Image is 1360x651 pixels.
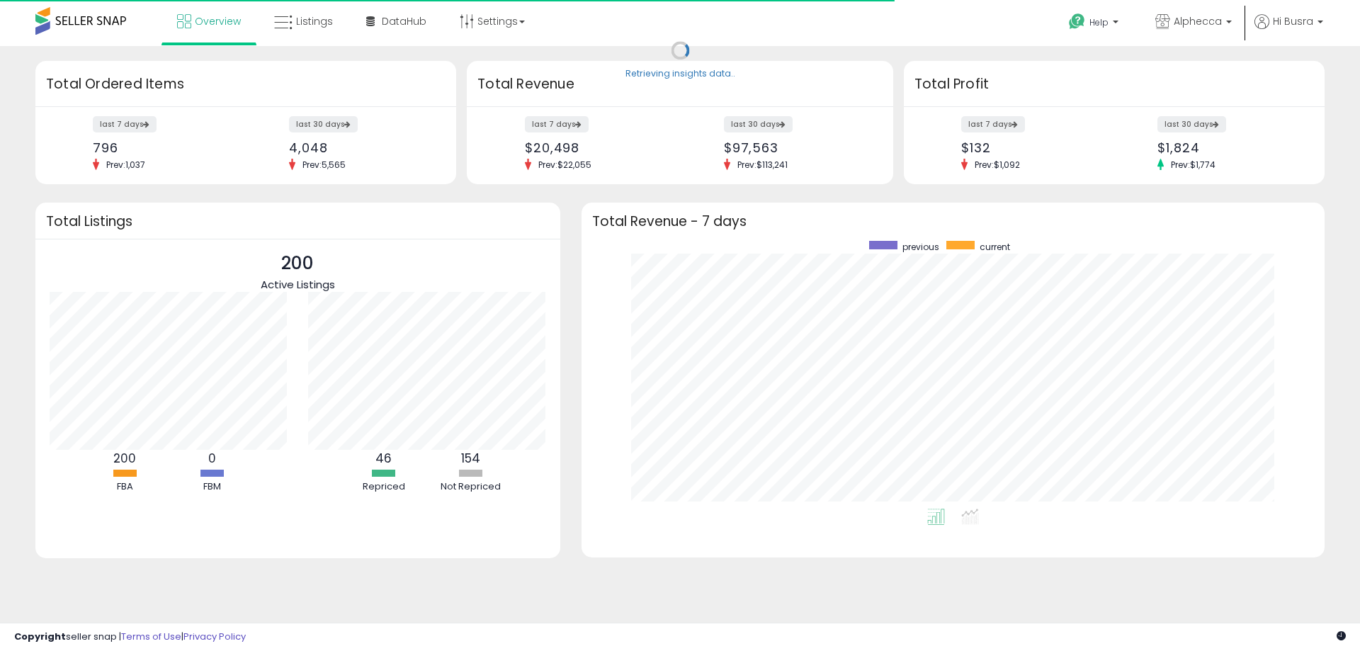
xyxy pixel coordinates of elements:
span: Help [1089,16,1109,28]
span: Prev: $113,241 [730,159,795,171]
div: seller snap | | [14,630,246,644]
div: $97,563 [724,140,868,155]
div: Repriced [341,480,426,494]
span: Overview [195,14,241,28]
span: Prev: $1,774 [1164,159,1223,171]
b: 200 [113,450,136,467]
div: 796 [93,140,235,155]
div: FBA [82,480,167,494]
h3: Total Listings [46,216,550,227]
span: Prev: $1,092 [968,159,1027,171]
span: Active Listings [261,277,335,292]
strong: Copyright [14,630,66,643]
b: 0 [208,450,216,467]
div: 4,048 [289,140,431,155]
a: Terms of Use [121,630,181,643]
p: 200 [261,250,335,277]
span: Prev: 1,037 [99,159,152,171]
a: Help [1058,2,1133,46]
a: Hi Busra [1254,14,1323,46]
span: DataHub [382,14,426,28]
label: last 7 days [93,116,157,132]
label: last 30 days [289,116,358,132]
div: Retrieving insights data.. [625,68,735,81]
div: $20,498 [525,140,669,155]
div: Not Repriced [429,480,514,494]
h3: Total Profit [914,74,1314,94]
label: last 7 days [961,116,1025,132]
i: Get Help [1068,13,1086,30]
label: last 30 days [1157,116,1226,132]
span: Prev: 5,565 [295,159,353,171]
span: Prev: $22,055 [531,159,599,171]
h3: Total Revenue [477,74,883,94]
span: previous [902,241,939,253]
span: Listings [296,14,333,28]
span: Alphecca [1174,14,1222,28]
a: Privacy Policy [183,630,246,643]
h3: Total Revenue - 7 days [592,216,1314,227]
span: current [980,241,1010,253]
label: last 7 days [525,116,589,132]
b: 154 [461,450,480,467]
span: Hi Busra [1273,14,1313,28]
div: FBM [169,480,254,494]
div: $132 [961,140,1104,155]
h3: Total Ordered Items [46,74,446,94]
b: 46 [375,450,392,467]
div: $1,824 [1157,140,1300,155]
label: last 30 days [724,116,793,132]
